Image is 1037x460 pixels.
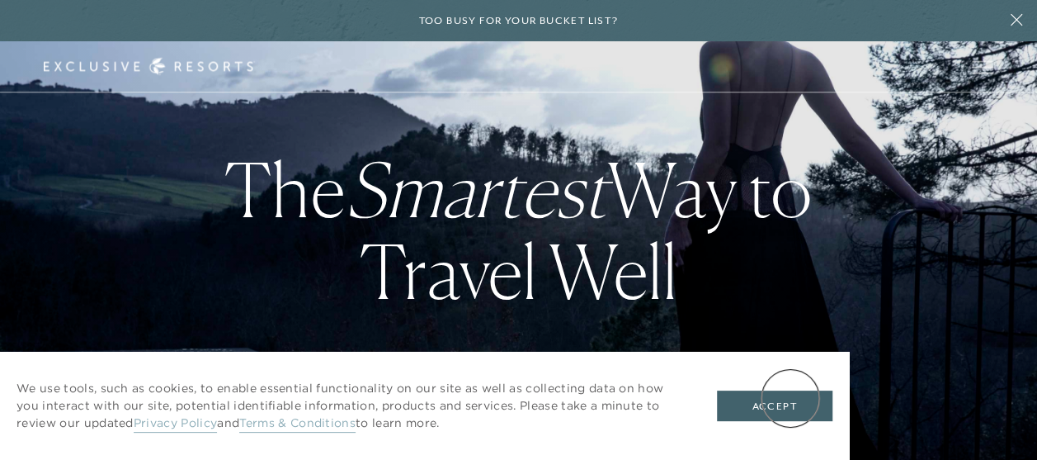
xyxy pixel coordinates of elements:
[972,61,993,73] button: Open navigation
[346,145,607,235] em: Smartest
[207,149,829,312] h3: The
[239,415,356,433] a: Terms & Conditions
[717,391,832,422] button: Accept
[16,380,684,432] p: We use tools, such as cookies, to enable essential functionality on our site as well as collectin...
[419,13,619,29] h6: Too busy for your bucket list?
[134,415,217,433] a: Privacy Policy
[346,145,813,316] strong: Way to Travel Well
